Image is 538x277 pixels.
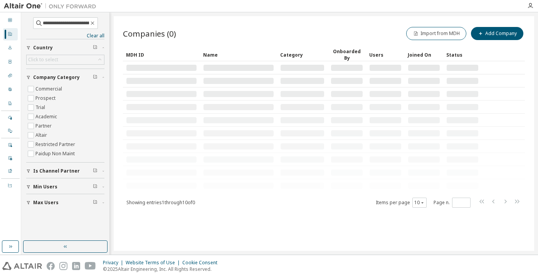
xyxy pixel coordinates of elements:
label: Academic [35,112,59,121]
div: Joined On [408,49,440,61]
label: Commercial [35,84,64,94]
span: Clear filter [93,184,98,190]
button: Company Category [26,69,104,86]
img: facebook.svg [47,262,55,270]
div: Click to select [28,57,58,63]
div: Units Usage BI [3,180,18,192]
div: SKUs [3,70,18,82]
div: Cookie Consent [182,260,222,266]
button: Import from MDH [406,27,466,40]
label: Trial [35,103,47,112]
span: Clear filter [93,168,98,174]
span: Clear filter [93,74,98,81]
span: Company Category [33,74,80,81]
p: © 2025 Altair Engineering, Inc. All Rights Reserved. [103,266,222,272]
span: Max Users [33,200,59,206]
div: User Profile [3,84,18,96]
div: Name [203,49,274,61]
label: Paidup Non Maint [35,149,76,158]
div: Privacy [103,260,126,266]
button: Country [26,39,104,56]
div: Click to select [27,55,104,64]
label: Restricted Partner [35,140,77,149]
label: Prospect [35,94,57,103]
div: Dashboard [3,14,18,27]
div: Onboarded By [331,48,363,61]
button: 10 [414,200,425,206]
img: instagram.svg [59,262,67,270]
img: Altair One [4,2,100,10]
div: On Prem [3,125,18,137]
div: Company Profile [3,97,18,110]
div: Company Events [3,152,18,165]
label: Altair [35,131,49,140]
button: Add Company [471,27,523,40]
div: Companies [3,28,18,40]
span: Companies (0) [123,28,176,39]
a: Clear all [26,33,104,39]
img: youtube.svg [85,262,96,270]
span: Showing entries 1 through 10 of 0 [126,199,195,206]
span: Country [33,45,53,51]
div: Website Terms of Use [126,260,182,266]
div: Status [446,49,479,61]
div: Users [369,49,402,61]
div: User Events [3,139,18,151]
img: altair_logo.svg [2,262,42,270]
span: Clear filter [93,200,98,206]
span: Min Users [33,184,57,190]
button: Min Users [26,178,104,195]
button: Max Users [26,194,104,211]
div: Managed [3,112,18,124]
div: Category [280,49,324,61]
label: Partner [35,121,53,131]
span: Page n. [434,198,471,208]
span: Is Channel Partner [33,168,80,174]
button: Is Channel Partner [26,163,104,180]
div: Users [3,42,18,54]
span: Items per page [376,198,427,208]
img: linkedin.svg [72,262,80,270]
div: Product Downloads [3,165,18,178]
div: MDH ID [126,49,197,61]
span: Clear filter [93,45,98,51]
div: Orders [3,56,18,68]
